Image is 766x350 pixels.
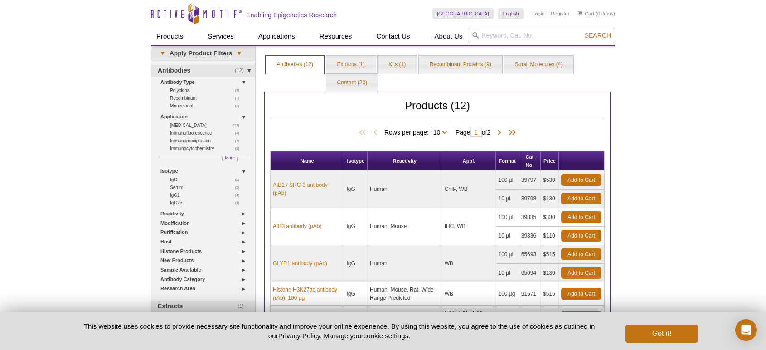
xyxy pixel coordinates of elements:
[170,199,244,207] a: (1)IgG2a
[368,208,442,245] td: Human, Mouse
[451,128,495,137] span: Page of
[235,94,244,102] span: (3)
[541,227,559,245] td: $110
[326,56,376,74] a: Extracts (1)
[160,284,250,293] a: Research Area
[235,87,244,94] span: (7)
[547,8,548,19] li: |
[496,264,519,282] td: 10 µl
[151,28,189,45] a: Products
[160,78,250,87] a: Antibody Type
[519,151,541,171] th: Cat No.
[735,319,757,341] div: Open Intercom Messenger
[170,145,244,152] a: (3)Immunocytochemistry
[170,137,244,145] a: (4)Immunoprecipitation
[160,209,250,219] a: Reactivity
[225,154,235,161] span: More
[578,8,615,19] li: (0 items)
[442,208,496,245] td: IHC, WB
[541,190,559,208] td: $130
[442,245,496,282] td: WB
[504,128,518,137] span: Last Page
[541,171,559,190] td: $530
[519,208,541,227] td: 39835
[561,267,601,279] a: Add to Cart
[541,306,559,329] td: $530
[246,11,337,19] h2: Enabling Epigenetics Research
[160,228,250,237] a: Purification
[496,282,519,306] td: 100 µg
[160,265,250,275] a: Sample Available
[496,171,519,190] td: 100 µl
[273,259,327,267] a: GLYR1 antibody (pAb)
[496,245,519,264] td: 100 µl
[364,332,408,340] button: cookie settings
[278,332,320,340] a: Privacy Policy
[344,171,368,208] td: IgG
[496,151,519,171] th: Format
[496,190,519,208] td: 10 µl
[232,49,246,58] span: ▾
[368,151,442,171] th: Reactivity
[519,227,541,245] td: 39836
[235,102,244,110] span: (2)
[504,56,573,74] a: Small Molecules (4)
[561,288,601,300] a: Add to Cart
[442,282,496,306] td: WB
[561,248,601,260] a: Add to Cart
[429,28,468,45] a: About Us
[541,208,559,227] td: $330
[344,282,368,306] td: IgG
[170,184,244,191] a: (2)Serum
[273,286,342,302] a: Histone H3K27ac antibody (rAb), 100 µg
[170,129,244,137] a: (4)Immunofluorescence
[585,32,611,39] span: Search
[344,208,368,245] td: IgG
[442,151,496,171] th: Appl.
[235,65,249,77] span: (12)
[270,102,605,119] h2: Products (12)
[541,151,559,171] th: Price
[378,56,417,74] a: Kits (1)
[487,129,490,136] span: 2
[170,87,244,94] a: (7)Polyclonal
[498,8,524,19] a: English
[442,171,496,208] td: ChIP, WB
[541,264,559,282] td: $130
[519,306,541,329] td: 61401
[561,230,601,242] a: Add to Cart
[160,166,250,176] a: Isotype
[273,181,342,197] a: AIB1 / SRC-3 antibody (pAb)
[235,199,244,207] span: (1)
[442,306,496,329] td: ChIP, ChIP-Seq, ICC, IF, IP, WB
[496,306,519,329] td: 100 µg
[160,247,250,256] a: Histone Products
[160,219,250,228] a: Modification
[432,8,494,19] a: [GEOGRAPHIC_DATA]
[561,211,601,223] a: Add to Cart
[561,174,601,186] a: Add to Cart
[160,256,250,265] a: New Products
[151,65,255,77] a: (12)Antibodies
[344,245,368,282] td: IgG
[266,56,324,74] a: Antibodies (12)
[541,282,559,306] td: $515
[160,237,250,247] a: Host
[170,94,244,102] a: (3)Recombinant
[222,157,238,161] a: More
[368,245,442,282] td: Human
[541,245,559,264] td: $515
[533,10,545,17] a: Login
[625,325,698,343] button: Got it!
[151,46,255,61] a: ▾Apply Product Filters▾
[519,245,541,264] td: 65693
[155,49,170,58] span: ▾
[371,28,415,45] a: Contact Us
[368,282,442,306] td: Human, Mouse, Rat, Wide Range Predicted
[314,28,358,45] a: Resources
[551,10,569,17] a: Register
[238,301,249,312] span: (1)
[271,151,344,171] th: Name
[357,128,371,137] span: First Page
[496,208,519,227] td: 100 µl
